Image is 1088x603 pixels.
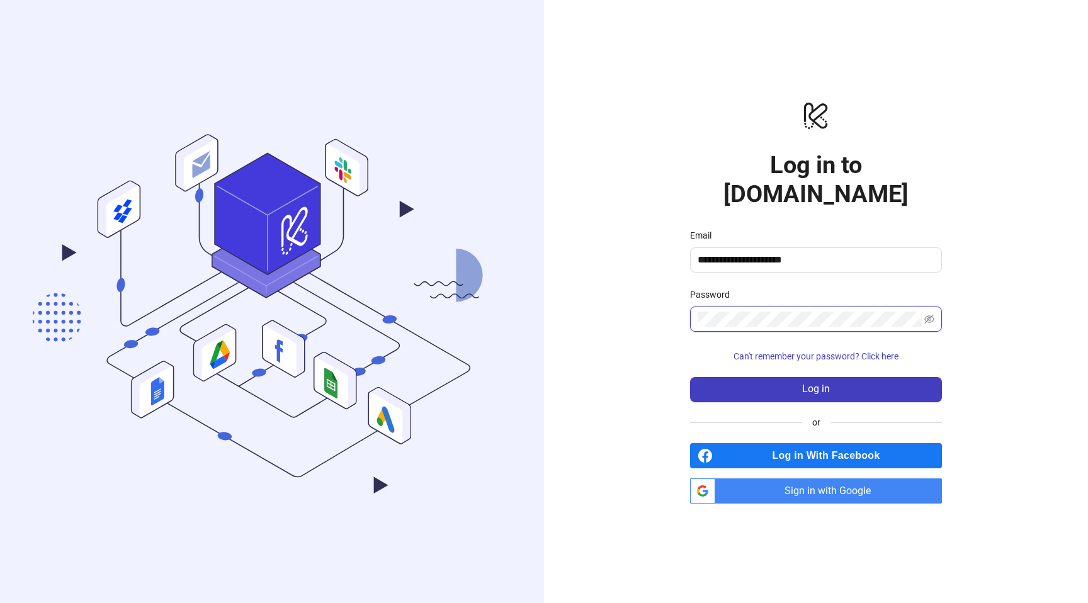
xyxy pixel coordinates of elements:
[690,288,738,301] label: Password
[690,351,942,361] a: Can't remember your password? Click here
[698,252,932,268] input: Email
[924,314,934,324] span: eye-invisible
[718,443,942,468] span: Log in With Facebook
[802,383,830,395] span: Log in
[690,228,720,242] label: Email
[690,377,942,402] button: Log in
[690,150,942,208] h1: Log in to [DOMAIN_NAME]
[802,415,830,429] span: or
[734,351,898,361] span: Can't remember your password? Click here
[690,347,942,367] button: Can't remember your password? Click here
[698,312,922,327] input: Password
[720,478,942,504] span: Sign in with Google
[690,443,942,468] a: Log in With Facebook
[690,478,942,504] a: Sign in with Google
